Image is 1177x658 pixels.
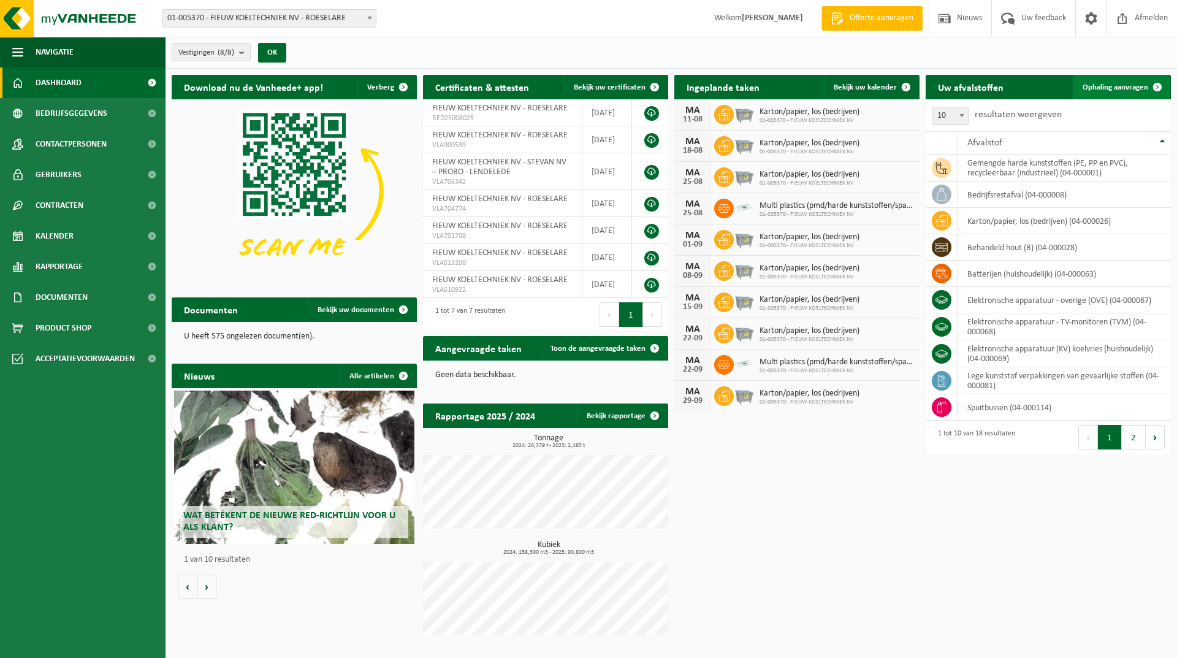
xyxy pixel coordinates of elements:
button: 1 [619,302,643,327]
td: behandeld hout (B) (04-000028) [958,234,1171,261]
span: Multi plastics (pmd/harde kunststoffen/spanbanden/eps/folie naturel/folie gemeng... [760,201,913,211]
span: 01-005370 - FIEUW KOELTECHNIEK NV [760,117,859,124]
div: MA [680,105,705,115]
span: Bekijk uw certificaten [574,83,646,91]
td: batterijen (huishoudelijk) (04-000063) [958,261,1171,287]
span: FIEUW KOELTECHNIEK NV - STEVAN NV – PROBO - LENDELEDE [432,158,566,177]
span: Karton/papier, los (bedrijven) [760,326,859,336]
div: MA [680,262,705,272]
div: MA [680,356,705,365]
img: WB-2500-GAL-GY-01 [734,134,755,155]
div: MA [680,387,705,397]
td: lege kunststof verpakkingen van gevaarlijke stoffen (04-000081) [958,367,1171,394]
span: 01-005370 - FIEUW KOELTECHNIEK NV [760,148,859,156]
span: Multi plastics (pmd/harde kunststoffen/spanbanden/eps/folie naturel/folie gemeng... [760,358,913,367]
div: MA [680,231,705,240]
span: Dashboard [36,67,82,98]
span: Bedrijfsgegevens [36,98,107,129]
div: 22-09 [680,334,705,343]
h3: Tonnage [429,434,668,449]
h2: Certificaten & attesten [423,75,541,99]
a: Ophaling aanvragen [1073,75,1170,99]
span: VLA704774 [432,204,573,214]
span: Vestigingen [178,44,234,62]
span: Navigatie [36,37,74,67]
span: Toon de aangevraagde taken [550,345,646,353]
span: FIEUW KOELTECHNIEK NV - ROESELARE [432,275,568,285]
button: Vorige [178,575,197,599]
span: Karton/papier, los (bedrijven) [760,170,859,180]
div: 18-08 [680,147,705,155]
img: WB-2500-GAL-GY-01 [734,259,755,280]
span: FIEUW KOELTECHNIEK NV - ROESELARE [432,248,568,258]
p: U heeft 575 ongelezen document(en). [184,332,405,341]
count: (8/8) [218,48,234,56]
div: MA [680,168,705,178]
h3: Kubiek [429,541,668,556]
td: elektronische apparatuur - overige (OVE) (04-000067) [958,287,1171,313]
a: Bekijk rapportage [577,404,667,428]
span: Karton/papier, los (bedrijven) [760,139,859,148]
div: 25-08 [680,209,705,218]
span: FIEUW KOELTECHNIEK NV - ROESELARE [432,194,568,204]
div: 25-08 [680,178,705,186]
span: Contactpersonen [36,129,107,159]
span: Verberg [367,83,394,91]
p: 1 van 10 resultaten [184,556,411,564]
span: 10 [932,107,969,125]
td: gemengde harde kunststoffen (PE, PP en PVC), recycleerbaar (industrieel) (04-000001) [958,155,1171,182]
h2: Nieuws [172,364,227,388]
span: Gebruikers [36,159,82,190]
span: 01-005370 - FIEUW KOELTECHNIEK NV [760,242,859,250]
span: Bekijk uw kalender [834,83,897,91]
button: Next [1146,425,1165,450]
a: Toon de aangevraagde taken [541,336,667,361]
span: Contracten [36,190,83,221]
span: 2024: 158,300 m3 - 2025: 90,800 m3 [429,549,668,556]
span: RED25008025 [432,113,573,123]
span: Acceptatievoorwaarden [36,343,135,374]
td: [DATE] [582,217,632,244]
span: 01-005370 - FIEUW KOELTECHNIEK NV - ROESELARE [162,9,376,28]
a: Wat betekent de nieuwe RED-richtlijn voor u als klant? [174,391,414,544]
span: VLA900539 [432,140,573,150]
div: 22-09 [680,365,705,374]
button: 1 [1098,425,1122,450]
div: 29-09 [680,397,705,405]
div: MA [680,324,705,334]
td: spuitbussen (04-000114) [958,394,1171,421]
a: Bekijk uw documenten [308,297,416,322]
td: [DATE] [582,126,632,153]
span: Afvalstof [967,138,1002,148]
button: 2 [1122,425,1146,450]
img: WB-2500-GAL-GY-01 [734,384,755,405]
span: 01-005370 - FIEUW KOELTECHNIEK NV [760,367,913,375]
label: resultaten weergeven [975,110,1062,120]
span: 01-005370 - FIEUW KOELTECHNIEK NV [760,336,859,343]
div: 1 tot 7 van 7 resultaten [429,301,505,328]
span: VLA706342 [432,177,573,187]
span: 01-005370 - FIEUW KOELTECHNIEK NV [760,211,913,218]
img: WB-2500-GAL-GY-01 [734,166,755,186]
div: 1 tot 10 van 18 resultaten [932,424,1015,451]
button: Next [643,302,662,327]
td: [DATE] [582,99,632,126]
button: OK [258,43,286,63]
span: VLA613206 [432,258,573,268]
span: Wat betekent de nieuwe RED-richtlijn voor u als klant? [183,511,395,532]
span: Documenten [36,282,88,313]
h2: Aangevraagde taken [423,336,534,360]
span: FIEUW KOELTECHNIEK NV - ROESELARE [432,131,568,140]
span: Karton/papier, los (bedrijven) [760,264,859,274]
span: 2024: 26,379 t - 2025: 2,185 t [429,443,668,449]
a: Offerte aanvragen [821,6,923,31]
button: Volgende [197,575,216,599]
img: WB-2500-GAL-GY-01 [734,291,755,312]
button: Previous [1078,425,1098,450]
td: [DATE] [582,271,632,298]
td: elektronische apparatuur (KV) koelvries (huishoudelijk) (04-000069) [958,340,1171,367]
span: Product Shop [36,313,91,343]
span: 01-005370 - FIEUW KOELTECHNIEK NV [760,399,859,406]
div: 08-09 [680,272,705,280]
div: 11-08 [680,115,705,124]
